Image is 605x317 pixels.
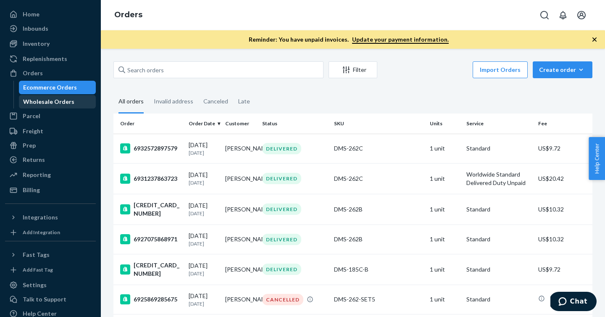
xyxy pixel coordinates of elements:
a: Add Fast Tag [5,265,96,275]
p: Standard [466,205,531,214]
div: Talk to Support [23,295,66,304]
td: 1 unit [426,254,463,285]
div: Add Integration [23,229,60,236]
p: Standard [466,295,531,304]
a: Parcel [5,109,96,123]
div: Integrations [23,213,58,222]
td: US$9.72 [535,254,592,285]
th: Fee [535,114,592,134]
td: 1 unit [426,194,463,225]
a: Update your payment information. [352,36,449,44]
p: [DATE] [189,179,218,186]
button: Talk to Support [5,293,96,306]
p: Reminder: You have unpaid invoices. [249,35,449,44]
div: Returns [23,156,45,164]
td: [PERSON_NAME] [222,254,258,285]
a: Home [5,8,96,21]
button: Import Orders [473,61,528,78]
a: Prep [5,139,96,152]
div: 6925869285675 [120,294,182,304]
div: Late [238,90,250,112]
p: [DATE] [189,240,218,247]
button: Open Search Box [536,7,553,24]
div: All orders [118,90,144,114]
div: Orders [23,69,43,77]
div: Settings [23,281,47,289]
div: Prep [23,141,36,150]
div: Canceled [203,90,228,112]
p: [DATE] [189,210,218,217]
td: [PERSON_NAME] [222,225,258,254]
div: 6931237863723 [120,174,182,184]
iframe: Opens a widget where you can chat to one of our agents [550,292,597,313]
div: Add Fast Tag [23,266,53,273]
div: Inbounds [23,24,48,33]
div: DMS-262C [334,144,423,153]
p: [DATE] [189,149,218,156]
p: Standard [466,235,531,243]
div: Invalid address [154,90,193,112]
div: Inventory [23,40,50,48]
div: DELIVERED [262,173,301,184]
div: Parcel [23,112,40,120]
div: [DATE] [189,262,218,277]
td: [PERSON_NAME] [222,285,258,314]
button: Filter [329,61,377,78]
div: Billing [23,186,40,194]
div: Fast Tags [23,251,50,259]
p: [DATE] [189,270,218,277]
td: 1 unit [426,285,463,314]
th: Status [259,114,331,134]
a: Wholesale Orders [19,95,96,108]
td: US$20.42 [535,163,592,194]
a: Ecommerce Orders [19,81,96,94]
td: [PERSON_NAME] [222,194,258,225]
td: US$9.72 [535,134,592,163]
div: DELIVERED [262,143,301,154]
td: US$10.32 [535,225,592,254]
div: [DATE] [189,292,218,307]
button: Help Center [589,137,605,180]
a: Returns [5,153,96,166]
a: Billing [5,183,96,197]
div: DMS-262B [334,205,423,214]
a: Freight [5,124,96,138]
th: SKU [331,114,426,134]
a: Orders [114,10,142,19]
div: 6927075868971 [120,234,182,244]
div: [DATE] [189,141,218,156]
div: DMS-262-SET5 [334,295,423,304]
div: Create order [539,66,586,74]
div: [CREDIT_CARD_NUMBER] [120,201,182,218]
div: Reporting [23,171,51,179]
div: Replenishments [23,55,67,63]
div: DELIVERED [262,203,301,215]
a: Reporting [5,168,96,182]
td: 1 unit [426,225,463,254]
div: CANCELLED [262,294,303,305]
a: Settings [5,278,96,292]
button: Create order [533,61,592,78]
td: 1 unit [426,163,463,194]
p: [DATE] [189,300,218,307]
div: [DATE] [189,201,218,217]
p: Worldwide Standard Delivered Duty Unpaid [466,170,531,187]
a: Add Integration [5,227,96,238]
div: [CREDIT_CARD_NUMBER] [120,261,182,278]
div: Wholesale Orders [23,98,74,106]
button: Integrations [5,211,96,224]
button: Open account menu [573,7,590,24]
div: [DATE] [189,171,218,186]
div: DMS-262B [334,235,423,243]
ol: breadcrumbs [108,3,149,27]
a: Replenishments [5,52,96,66]
td: [PERSON_NAME] [222,134,258,163]
a: Orders [5,66,96,80]
div: Home [23,10,39,18]
td: [PERSON_NAME] [222,163,258,194]
div: Ecommerce Orders [23,83,77,92]
div: 6932572897579 [120,143,182,153]
th: Order [113,114,185,134]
